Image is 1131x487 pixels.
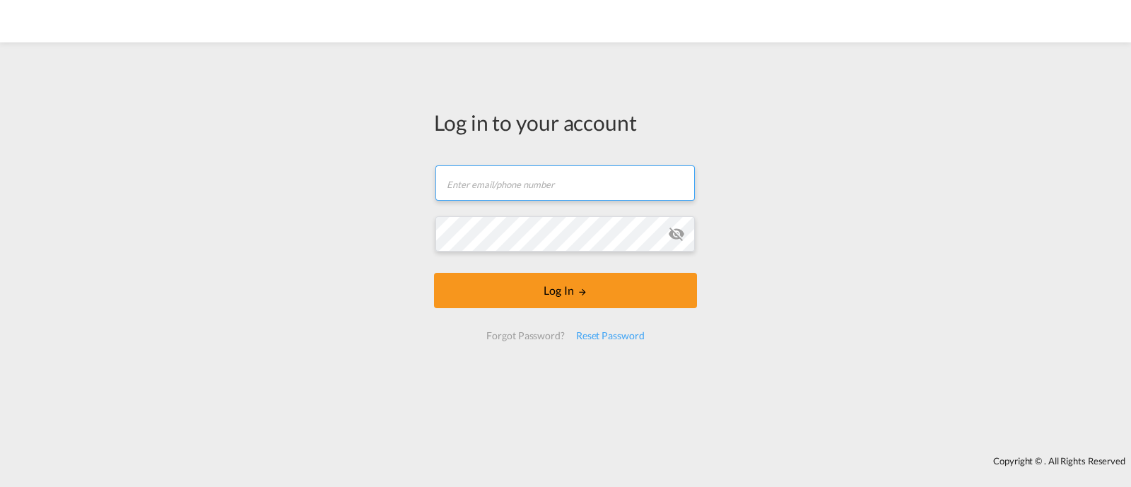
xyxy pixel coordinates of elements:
div: Reset Password [570,323,650,348]
button: LOGIN [434,273,697,308]
div: Log in to your account [434,107,697,137]
md-icon: icon-eye-off [668,225,685,242]
input: Enter email/phone number [435,165,695,201]
div: Forgot Password? [481,323,570,348]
